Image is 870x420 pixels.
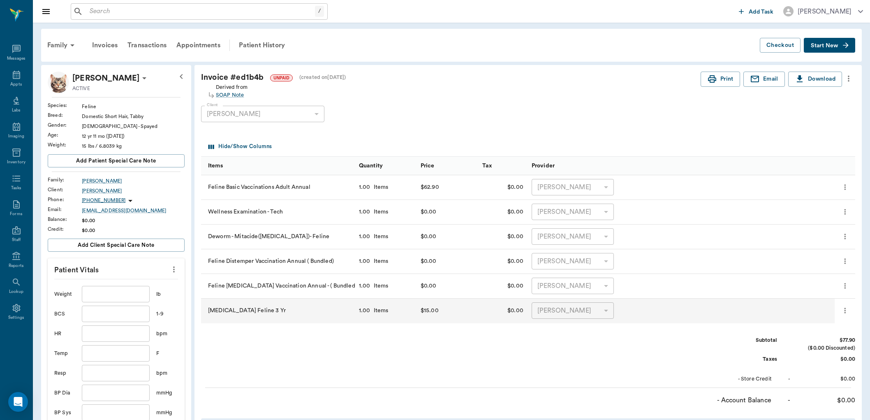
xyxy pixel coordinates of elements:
div: Tasks [11,185,21,191]
div: $0.00 [478,200,528,225]
div: [PERSON_NAME] [532,278,614,294]
div: Staff [12,237,21,243]
button: more [167,262,180,276]
div: 12 yr 11 mo ([DATE]) [82,132,185,140]
div: $62.90 [421,181,439,193]
div: $0.00 [82,227,185,234]
div: Feline [MEDICAL_DATA] Vaccination Annual - ( Bundled) [201,274,355,299]
span: Add patient Special Care Note [76,156,156,165]
div: [PERSON_NAME] [532,228,614,245]
div: Taxes [715,355,777,363]
div: Items [370,257,389,265]
div: F [156,350,178,357]
div: Items [201,156,355,175]
div: Price [421,154,435,177]
div: Messages [7,56,26,62]
div: Provider [532,154,555,177]
div: ($0.00 Discounted) [794,344,855,352]
button: more [839,279,851,293]
div: BCS [54,310,75,318]
p: ACTIVE [72,85,90,92]
div: - Account Balance [710,395,771,405]
div: Settings [8,315,25,321]
div: $0.00 [794,375,855,383]
div: Subtotal [715,336,777,344]
div: $0.00 [478,249,528,274]
div: bpm [156,330,178,338]
div: Feline Distemper Vaccination Annual ( Bundled) [201,249,355,274]
div: Weight : [48,141,82,149]
img: Profile Image [48,72,69,93]
a: Transactions [123,35,171,55]
div: Resp [54,369,75,377]
div: [PERSON_NAME] [532,302,614,319]
div: Appts [10,81,22,88]
div: 1.00 [359,257,370,265]
div: 15 lbs / 6.8039 kg [82,142,185,150]
div: $0.00 [421,280,437,292]
div: $0.00 [478,175,528,200]
div: Invoices [87,35,123,55]
div: mmHg [156,409,178,417]
div: Provider [528,156,681,175]
div: [PERSON_NAME] [532,253,614,269]
div: Items [370,232,389,241]
div: Open Intercom Messenger [8,392,28,412]
div: Temp [54,350,75,357]
div: Reports [9,263,24,269]
div: Inventory [7,159,25,165]
div: Phone : [48,196,82,203]
button: Select columns [206,140,274,153]
input: Search [86,6,315,17]
div: Client : [48,186,82,193]
a: [PERSON_NAME] [82,177,185,185]
button: Download [788,72,842,87]
button: Add Task [736,4,777,19]
div: $77.90 [794,336,855,344]
div: Age : [48,131,82,139]
div: / [315,6,324,17]
button: more [839,205,851,219]
div: Credit : [48,225,82,233]
div: 1.00 [359,306,370,315]
div: Derived from [216,82,248,99]
div: Items [370,282,389,290]
div: $0.00 [478,274,528,299]
div: $0.00 [421,230,437,243]
div: Wellness Examination - Tech [201,200,355,225]
button: Email [743,72,785,87]
div: 1.00 [359,232,370,241]
div: $0.00 [794,395,855,405]
div: $0.00 [478,225,528,249]
div: Quantity [355,156,416,175]
div: Balance : [48,216,82,223]
div: $0.00 [82,217,185,224]
div: [PERSON_NAME] [532,179,614,195]
p: [PERSON_NAME] [72,72,139,85]
button: more [842,72,855,86]
div: [PERSON_NAME] [201,106,324,122]
p: Patient Vitals [48,258,185,279]
div: lb [156,290,178,298]
div: Feline [82,103,185,110]
button: more [839,304,851,318]
a: [PERSON_NAME] [82,187,185,195]
div: Family : [48,176,82,183]
div: [PERSON_NAME] [798,7,851,16]
button: more [839,230,851,244]
div: Items [370,208,389,216]
div: 1.00 [359,282,370,290]
div: Hayley Smith [72,72,139,85]
div: Domestic Short Hair, Tabby [82,113,185,120]
div: mmHg [156,389,178,397]
button: Add client Special Care Note [48,239,185,252]
div: $0.00 [421,255,437,267]
div: Weight [54,290,75,298]
div: Email : [48,206,82,213]
a: Appointments [171,35,225,55]
button: Close drawer [38,3,54,20]
div: Items [208,154,223,177]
